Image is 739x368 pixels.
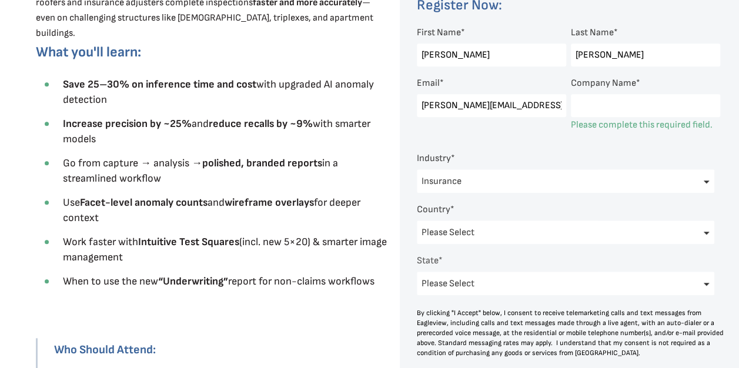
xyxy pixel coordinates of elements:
span: with upgraded AI anomaly detection [63,78,374,106]
span: State [417,255,439,266]
strong: Increase precision by ~25% [63,118,192,130]
strong: wireframe overlays [225,196,314,209]
span: When to use the new report for non-claims workflows [63,275,374,287]
strong: Facet-level anomaly counts [80,196,208,209]
strong: polished, branded reports [202,157,322,169]
span: Industry [417,153,451,164]
strong: reduce recalls by ~9% [209,118,313,130]
strong: Save 25–30% on inference time and cost [63,78,256,91]
strong: Who Should Attend: [54,343,156,357]
span: Email [417,78,440,89]
strong: Intuitive Test Squares [138,236,239,248]
span: Last Name [571,27,614,38]
span: Country [417,204,450,215]
label: Please complete this required field. [571,119,713,131]
strong: “Underwriting” [158,275,228,287]
span: First Name [417,27,461,38]
span: Company Name [571,78,636,89]
div: By clicking "I Accept" below, I consent to receive telemarketing calls and text messages from Eag... [417,308,725,358]
span: Go from capture → analysis → in a streamlined workflow [63,157,338,185]
span: What you'll learn: [36,44,141,61]
span: and with smarter models [63,118,370,145]
span: Use and for deeper context [63,196,360,224]
span: Work faster with (incl. new 5×20) & smarter image management [63,236,387,263]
